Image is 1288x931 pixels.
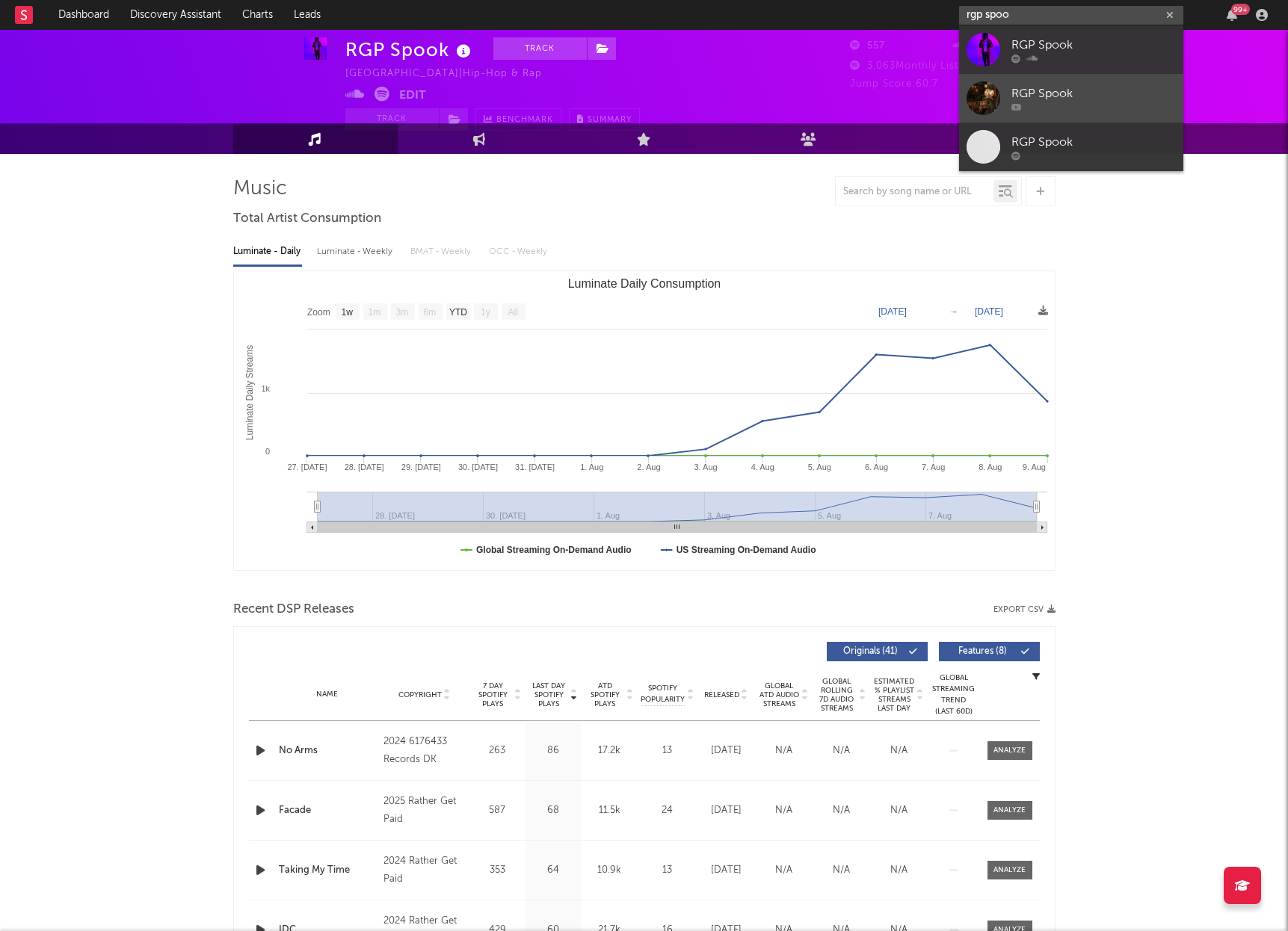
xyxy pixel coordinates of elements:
div: RGP Spook [1011,133,1176,151]
div: 11.5k [585,803,634,818]
button: Edit [399,87,426,105]
div: 13 [641,743,694,758]
input: Search for artists [959,6,1183,25]
a: RGP Spook [959,123,1183,171]
text: 1k [261,384,270,393]
div: 2024 6176433 Records DK [383,733,465,769]
div: N/A [874,743,924,758]
text: Luminate Daily Streams [244,345,254,440]
div: N/A [816,743,866,758]
button: Track [345,108,439,131]
span: Summary [588,116,632,124]
text: 6m [423,307,436,318]
text: 8. Aug [979,463,1002,471]
text: 1m [368,307,380,318]
span: Spotify Popularity [641,683,685,705]
text: YTD [449,307,466,318]
a: Facade [279,803,377,818]
span: Estimated % Playlist Streams Last Day [874,677,915,713]
text: 6. Aug [864,463,887,471]
div: RGP Spook [1011,36,1176,54]
button: Features(8) [939,642,1040,661]
text: 3. Aug [694,463,717,471]
text: 3m [395,307,408,318]
div: [DATE] [701,743,751,758]
div: N/A [759,863,809,878]
div: N/A [874,863,924,878]
span: Released [704,690,739,699]
span: Recent DSP Releases [233,601,354,619]
div: 99 + [1231,4,1250,15]
button: 99+ [1227,9,1237,21]
span: 117 [952,41,986,51]
div: [DATE] [701,803,751,818]
div: Taking My Time [279,863,377,878]
text: All [508,307,517,318]
text: 2. Aug [637,463,660,471]
span: Features ( 8 ) [949,647,1017,656]
div: RGP Spook [345,37,475,62]
input: Search by song name or URL [836,186,993,198]
span: Benchmark [496,111,553,129]
div: 86 [529,743,578,758]
text: 1w [341,307,353,318]
div: 64 [529,863,578,878]
text: Luminate Daily Consumption [567,277,721,290]
div: N/A [759,743,809,758]
text: 31. [DATE] [515,463,555,471]
span: Jump Score: 60.7 [850,79,938,89]
div: Luminate - Daily [233,239,302,265]
a: RGP Spook [959,25,1183,74]
div: 68 [529,803,578,818]
div: 587 [473,803,522,818]
text: 28. [DATE] [344,463,383,471]
div: Name [279,689,377,700]
text: Zoom [307,307,330,318]
div: Global Streaming Trend (Last 60D) [931,672,976,717]
text: Global Streaming On-Demand Audio [476,545,632,555]
span: 7 Day Spotify Plays [473,681,513,708]
div: 13 [641,863,694,878]
text: 5. Aug [807,463,831,471]
div: 24 [641,803,694,818]
button: Summary [569,108,640,131]
text: → [949,306,958,317]
div: 353 [473,863,522,878]
span: Copyright [398,690,442,699]
span: Global Rolling 7D Audio Streams [816,677,857,713]
div: 2024 Rather Get Paid [383,853,465,888]
text: [DATE] [878,306,907,317]
a: RGP Spook [959,74,1183,123]
text: [DATE] [975,306,1003,317]
text: 30. [DATE] [457,463,497,471]
span: Last Day Spotify Plays [529,681,569,708]
text: 1y [481,307,490,318]
div: 2025 Rather Get Paid [383,793,465,829]
a: No Arms [279,743,377,758]
span: Originals ( 41 ) [836,647,905,656]
div: N/A [816,803,866,818]
span: Total Artist Consumption [233,210,381,228]
div: N/A [816,863,866,878]
text: 4. Aug [751,463,774,471]
span: Global ATD Audio Streams [759,681,800,708]
text: 27. [DATE] [287,463,327,471]
div: RGP Spook [1011,84,1176,102]
text: 7. Aug [922,463,945,471]
text: 9. Aug [1022,463,1045,471]
div: Luminate - Weekly [317,239,395,265]
button: Track [493,37,587,60]
a: Benchmark [475,108,561,131]
text: US Streaming On-Demand Audio [676,545,816,555]
span: ATD Spotify Plays [585,681,625,708]
div: N/A [874,803,924,818]
div: N/A [759,803,809,818]
button: Export CSV [993,605,1056,614]
svg: Luminate Daily Consumption [234,271,1055,570]
text: 0 [265,447,269,456]
text: 29. [DATE] [401,463,440,471]
div: 10.9k [585,863,634,878]
span: 3,063 Monthly Listeners [850,61,987,71]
